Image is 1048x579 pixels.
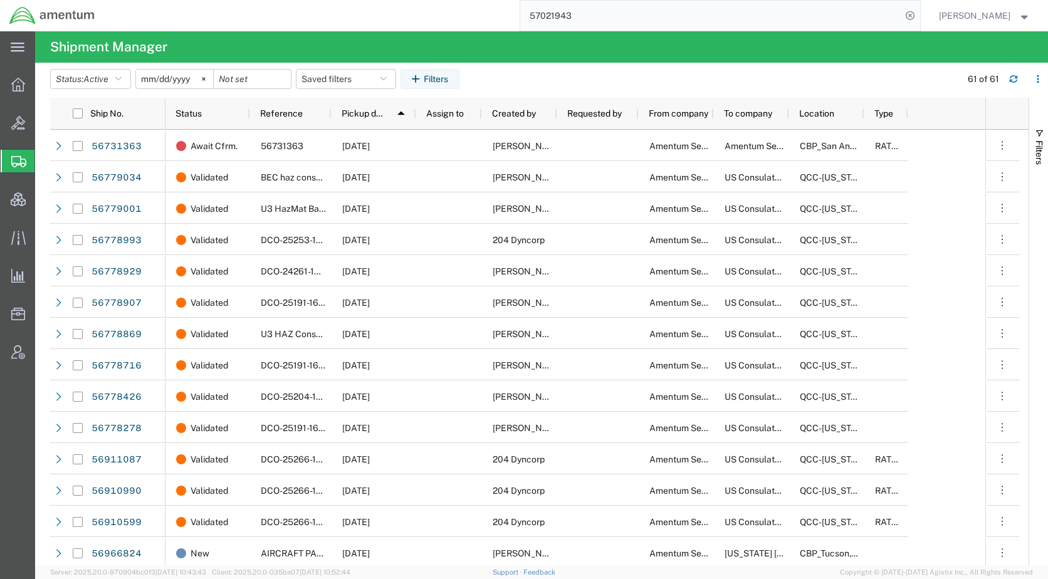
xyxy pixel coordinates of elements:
span: US Consulate General [725,454,814,464]
span: BEC haz console 9/10 [261,172,348,182]
img: arrow-dropup.svg [391,103,411,123]
span: US Consulate General [725,486,814,496]
span: DCO-24261-153730 [261,266,342,276]
span: Validated [191,412,228,444]
span: Amentum Services, Inc [649,141,741,151]
span: Validated [191,444,228,475]
a: 56778869 [91,325,142,345]
span: QCC-Texas [800,454,869,464]
span: New [191,538,209,569]
span: ROMAN TRUJILLO [493,141,654,151]
span: To company [724,108,772,118]
span: 204 Dyncorp [493,517,545,527]
span: Validated [191,318,228,350]
span: Created by [492,108,536,118]
span: Jason Martin [493,360,564,370]
span: 204 Dyncorp [493,235,545,245]
a: 56778278 [91,419,142,439]
span: QCC-Texas [800,486,869,496]
span: CBP_San Antonio, TX_WST [800,141,963,151]
span: US Consulate General [725,266,814,276]
span: Location [799,108,834,118]
span: US Consulate General [725,298,814,308]
div: 61 of 61 [968,73,999,86]
span: QCC-Texas [800,392,869,402]
span: 204 Dyncorp [493,454,545,464]
span: Requested by [567,108,622,118]
span: Validated [191,350,228,381]
span: 09/29/2025 [342,548,370,558]
span: Validated [191,287,228,318]
span: Jason Martin [493,204,564,214]
span: DCO-25266-168575 [261,517,343,527]
span: [DATE] 10:52:44 [300,568,350,576]
span: Validated [191,475,228,506]
span: 09/10/2025 [342,235,370,245]
span: Amentum Services, Inc. [649,329,743,339]
span: US Consulate General [725,172,814,182]
span: RATED [875,486,903,496]
span: Amentum Services, Inc. [649,298,743,308]
span: QCC-Texas [800,204,869,214]
a: Support [493,568,524,576]
span: QCC-Texas [800,360,869,370]
span: From company [649,108,708,118]
span: QCC-Texas [800,423,869,433]
a: Feedback [523,568,555,576]
span: QCC-Texas [800,172,869,182]
span: Assign to [426,108,464,118]
span: Amentum Services, Inc. [649,204,743,214]
span: 56731363 [261,141,303,151]
span: 09/10/2025 [342,360,370,370]
span: AIRCRAFT PARTS 22718 [261,548,359,558]
span: QCC-Texas [800,298,869,308]
span: Validated [191,162,228,193]
span: DCO-25266-168577 [261,454,343,464]
span: US Consulate General [725,235,814,245]
span: DCO-25191-165265 [261,360,340,370]
span: Validated [191,193,228,224]
span: Jason Martin [493,392,564,402]
span: Amentum Services, Inc. [649,486,743,496]
span: Jason Martin [493,298,564,308]
span: QCC-Texas [800,235,869,245]
span: Amentum Services, Inc [649,172,741,182]
span: 09/05/2025 [342,141,370,151]
span: 09/10/2025 [342,298,370,308]
span: 09/10/2025 [342,204,370,214]
button: Status:Active [50,69,131,89]
span: Await Cfrm. [191,130,238,162]
a: 56910990 [91,481,142,501]
a: 56778993 [91,231,142,251]
span: US Consulate General [725,423,814,433]
span: Filters [1034,140,1044,165]
span: 09/23/2025 [342,454,370,464]
span: DCO-25253-168014 [261,235,342,245]
span: 09/10/2025 [342,172,370,182]
span: DCO-25266-168576 [261,486,343,496]
span: [DATE] 10:43:43 [155,568,206,576]
span: Timothy Baca [493,548,564,558]
span: U3 HazMat Batch - 9/12 [261,204,354,214]
span: Kent Gilman [939,9,1010,23]
span: RATED [875,454,903,464]
span: Status [176,108,202,118]
span: DCO-25204-165838 [261,392,344,402]
span: Amentum Services, Inc [725,141,817,151]
img: logo [9,6,95,25]
a: 56911087 [91,450,142,470]
span: Amentum Services, Inc. [649,266,743,276]
span: US Consulate General [725,392,814,402]
span: Amentum Services, Inc. [649,423,743,433]
span: Validated [191,256,228,287]
span: NEBRASKA ARMES AVIATION, LLC [725,548,907,558]
a: 56910599 [91,513,142,533]
button: [PERSON_NAME] [938,8,1031,23]
span: Copyright © [DATE]-[DATE] Agistix Inc., All Rights Reserved [840,567,1033,578]
span: Jason Martin [493,423,564,433]
span: QCC-Texas [800,266,869,276]
span: CBP_Tucson, AZ_WTU [800,548,943,558]
a: 56731363 [91,137,142,157]
span: U3 HAZ Console Batch 4 [261,329,362,339]
span: Validated [191,381,228,412]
